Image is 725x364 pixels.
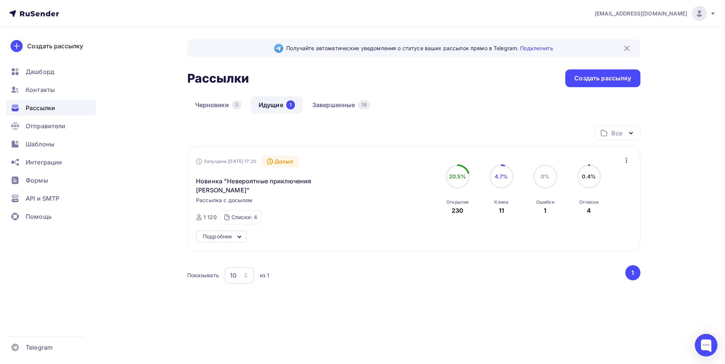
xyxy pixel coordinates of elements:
[587,206,591,215] div: 4
[26,67,54,76] span: Дашборд
[286,100,295,109] div: 1
[286,45,553,52] span: Получайте автоматические уведомления о статусе ваших рассылок прямо в Telegram.
[574,74,631,83] div: Создать рассылку
[26,194,59,203] span: API и SMTP
[494,199,508,205] div: Клики
[26,140,54,149] span: Шаблоны
[579,199,599,205] div: Отписки
[595,126,640,140] button: Все
[196,197,253,204] span: Рассылка с досылом
[452,206,463,215] div: 230
[6,137,96,152] a: Шаблоны
[260,272,270,279] div: из 1
[261,155,299,167] div: Досыл
[6,82,96,97] a: Контакты
[595,10,687,17] span: [EMAIL_ADDRESS][DOMAIN_NAME]
[26,85,55,94] span: Контакты
[203,232,232,241] div: Подробнее
[582,173,596,180] span: 0.4%
[544,206,546,215] div: 1
[611,129,622,138] div: Все
[230,271,236,280] div: 10
[26,343,52,352] span: Telegram
[274,44,283,53] img: Telegram
[499,206,504,215] div: 11
[624,265,640,280] ul: Pagination
[304,96,378,114] a: Завершенные18
[196,158,256,164] div: Запущена [DATE] 17:20
[495,173,508,180] span: 4.7%
[187,96,249,114] a: Черновики2
[449,173,466,180] span: 20.5%
[541,173,549,180] span: 0%
[196,177,325,195] span: Новинка "Невероятные приключения [PERSON_NAME]"
[231,213,257,221] div: Списки: 4
[6,118,96,134] a: Отправители
[446,199,469,205] div: Открытия
[625,265,640,280] button: Go to page 1
[520,45,553,51] a: Подключить
[26,121,66,131] span: Отправители
[26,212,52,221] span: Помощь
[187,272,219,279] div: Показывать
[204,213,217,221] div: 1 120
[27,41,83,51] div: Создать рассылку
[6,173,96,188] a: Формы
[26,176,48,185] span: Формы
[358,100,370,109] div: 18
[6,100,96,115] a: Рассылки
[595,6,716,21] a: [EMAIL_ADDRESS][DOMAIN_NAME]
[224,267,255,284] button: 10
[26,158,62,167] span: Интеграции
[6,64,96,79] a: Дашборд
[26,103,55,112] span: Рассылки
[232,100,241,109] div: 2
[251,96,303,114] a: Идущие1
[187,71,249,86] h2: Рассылки
[536,199,554,205] div: Ошибки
